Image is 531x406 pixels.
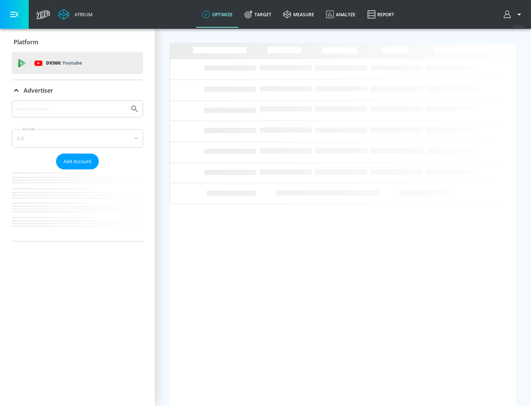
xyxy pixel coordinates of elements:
div: Platform [12,32,143,52]
a: measure [277,1,320,28]
p: DV360: [46,59,82,67]
div: Advertiser [12,100,143,241]
p: Advertiser [24,86,53,94]
a: Target [239,1,277,28]
a: optimize [196,1,239,28]
a: Analyze [320,1,361,28]
nav: list of Advertiser [12,169,143,241]
div: Atrium [72,11,93,18]
input: Search by name [15,104,126,114]
div: DV360: Youtube [12,52,143,74]
p: Platform [14,38,38,46]
div: Advertiser [12,80,143,101]
span: v 4.22.2 [513,24,524,28]
a: Report [361,1,400,28]
button: Add Account [56,154,99,169]
a: Atrium [58,9,93,20]
label: Sort By [21,127,37,131]
div: A-Z [12,129,143,148]
span: Add Account [63,157,91,166]
p: Youtube [62,59,82,67]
